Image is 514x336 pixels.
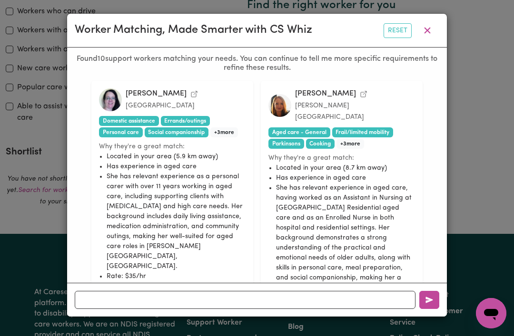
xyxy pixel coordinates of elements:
[384,23,412,38] button: Reset
[210,127,238,137] span: + 3 more
[107,162,246,172] li: Has experience in aged care
[107,172,246,271] li: She has relevant experience as a personal carer with over 11 years working in aged care, includin...
[75,55,439,73] h6: Found 10 support workers matching your needs. You can continue to tell me more specific requireme...
[190,88,198,100] a: View Cherryn M.'s profile
[99,88,122,111] img: Cherryn M.
[276,173,415,183] li: Has experience in aged care
[295,89,356,98] div: [PERSON_NAME]
[107,271,246,281] li: Rate: $35/hr
[268,94,291,117] img: Jessica C.
[99,142,246,152] small: Why they're a great match:
[336,139,364,148] span: + 3 more
[145,127,209,137] span: Social companionship
[99,127,143,137] span: Personal care
[107,281,246,291] li: Last active [DATE]
[75,22,312,38] div: Worker Matching, Made Smarter with CS Whiz
[360,88,367,100] a: View Jessica C.'s profile
[306,139,335,148] span: Cooking
[126,102,195,109] small: [GEOGRAPHIC_DATA]
[295,102,364,121] small: [PERSON_NAME] [GEOGRAPHIC_DATA]
[107,152,246,162] li: Located in your area (5.9 km away)
[276,163,415,173] li: Located in your area (8.7 km away)
[99,116,159,125] span: Domestic assistance
[332,127,394,137] span: Frail/limited mobility
[268,127,330,137] span: Aged care - General
[276,183,415,313] li: She has relevant experience in aged care, having worked as an Assistant in Nursing at [GEOGRAPHIC...
[268,139,304,148] span: Parkinsons
[126,89,187,98] div: [PERSON_NAME]
[268,153,415,163] small: Why they're a great match:
[161,116,210,125] span: Errands/outings
[476,298,506,328] iframe: Button to launch messaging window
